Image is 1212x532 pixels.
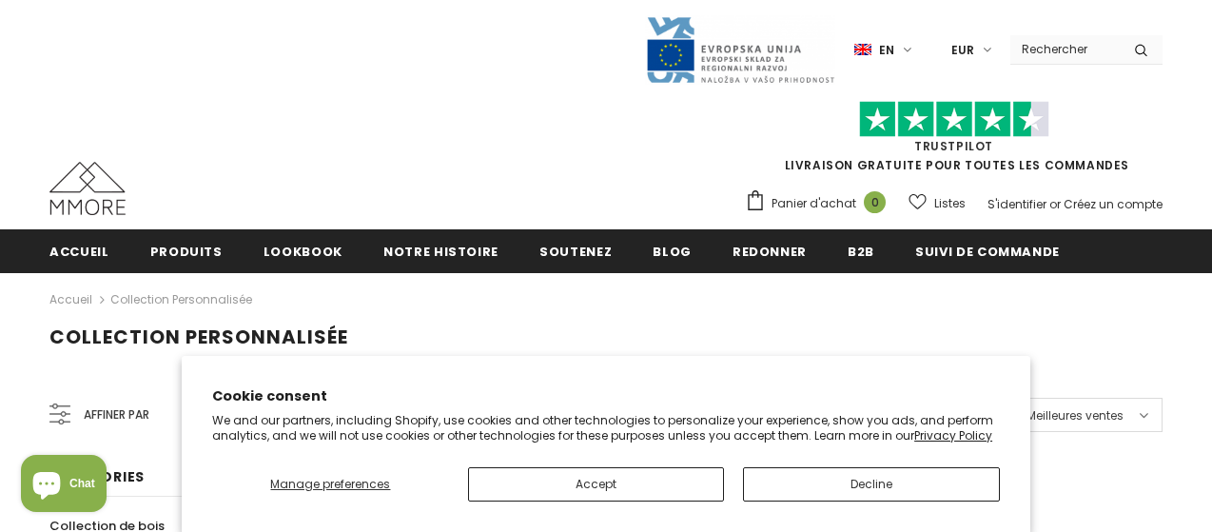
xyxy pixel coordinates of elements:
[49,162,126,215] img: Cas MMORE
[733,243,807,261] span: Redonner
[468,467,725,502] button: Accept
[915,243,1060,261] span: Suivi de commande
[383,243,498,261] span: Notre histoire
[914,138,993,154] a: TrustPilot
[987,196,1046,212] a: S'identifier
[914,427,992,443] a: Privacy Policy
[848,229,874,272] a: B2B
[1064,196,1163,212] a: Créez un compte
[264,243,342,261] span: Lookbook
[539,243,612,261] span: soutenez
[49,288,92,311] a: Accueil
[951,41,974,60] span: EUR
[49,243,109,261] span: Accueil
[212,467,449,502] button: Manage preferences
[270,476,390,492] span: Manage preferences
[150,243,223,261] span: Produits
[264,229,342,272] a: Lookbook
[212,386,1000,406] h2: Cookie consent
[934,194,966,213] span: Listes
[645,15,835,85] img: Javni Razpis
[653,229,692,272] a: Blog
[150,229,223,272] a: Produits
[859,101,1049,138] img: Faites confiance aux étoiles pilotes
[864,191,886,213] span: 0
[743,467,1000,502] button: Decline
[772,194,856,213] span: Panier d'achat
[879,41,894,60] span: en
[383,229,498,272] a: Notre histoire
[745,189,895,218] a: Panier d'achat 0
[733,229,807,272] a: Redonner
[49,229,109,272] a: Accueil
[1026,406,1124,425] span: Meilleures ventes
[110,291,252,307] a: Collection personnalisée
[745,109,1163,173] span: LIVRAISON GRATUITE POUR TOUTES LES COMMANDES
[15,455,112,517] inbox-online-store-chat: Shopify online store chat
[854,42,871,58] img: i-lang-1.png
[645,41,835,57] a: Javni Razpis
[84,404,149,425] span: Affiner par
[848,243,874,261] span: B2B
[653,243,692,261] span: Blog
[49,324,348,350] span: Collection personnalisée
[1049,196,1061,212] span: or
[915,229,1060,272] a: Suivi de commande
[1010,35,1120,63] input: Search Site
[909,187,966,220] a: Listes
[539,229,612,272] a: soutenez
[212,413,1000,443] p: We and our partners, including Shopify, use cookies and other technologies to personalize your ex...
